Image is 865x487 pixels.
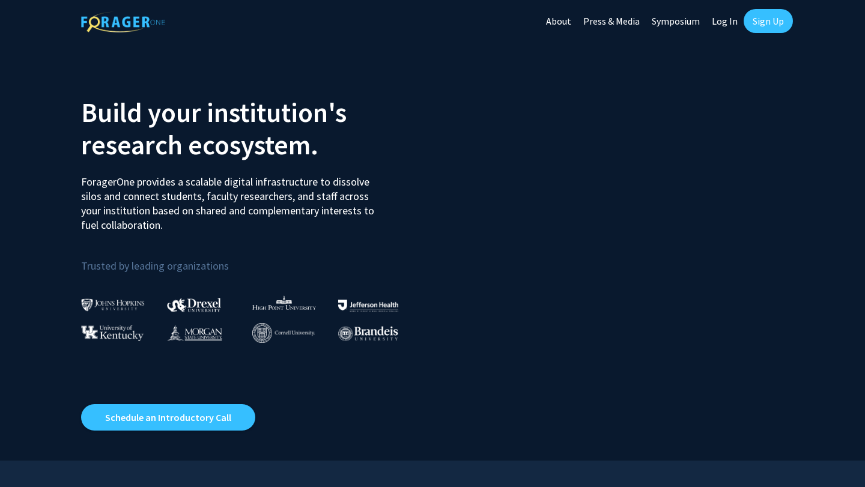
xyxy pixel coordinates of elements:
[81,166,383,232] p: ForagerOne provides a scalable digital infrastructure to dissolve silos and connect students, fac...
[252,295,316,310] img: High Point University
[167,325,222,340] img: Morgan State University
[338,326,398,341] img: Brandeis University
[252,323,315,343] img: Cornell University
[744,9,793,33] a: Sign Up
[167,298,221,312] img: Drexel University
[81,325,144,341] img: University of Kentucky
[81,96,423,161] h2: Build your institution's research ecosystem.
[81,242,423,275] p: Trusted by leading organizations
[338,300,398,311] img: Thomas Jefferson University
[81,404,255,431] a: Opens in a new tab
[81,298,145,311] img: Johns Hopkins University
[81,11,165,32] img: ForagerOne Logo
